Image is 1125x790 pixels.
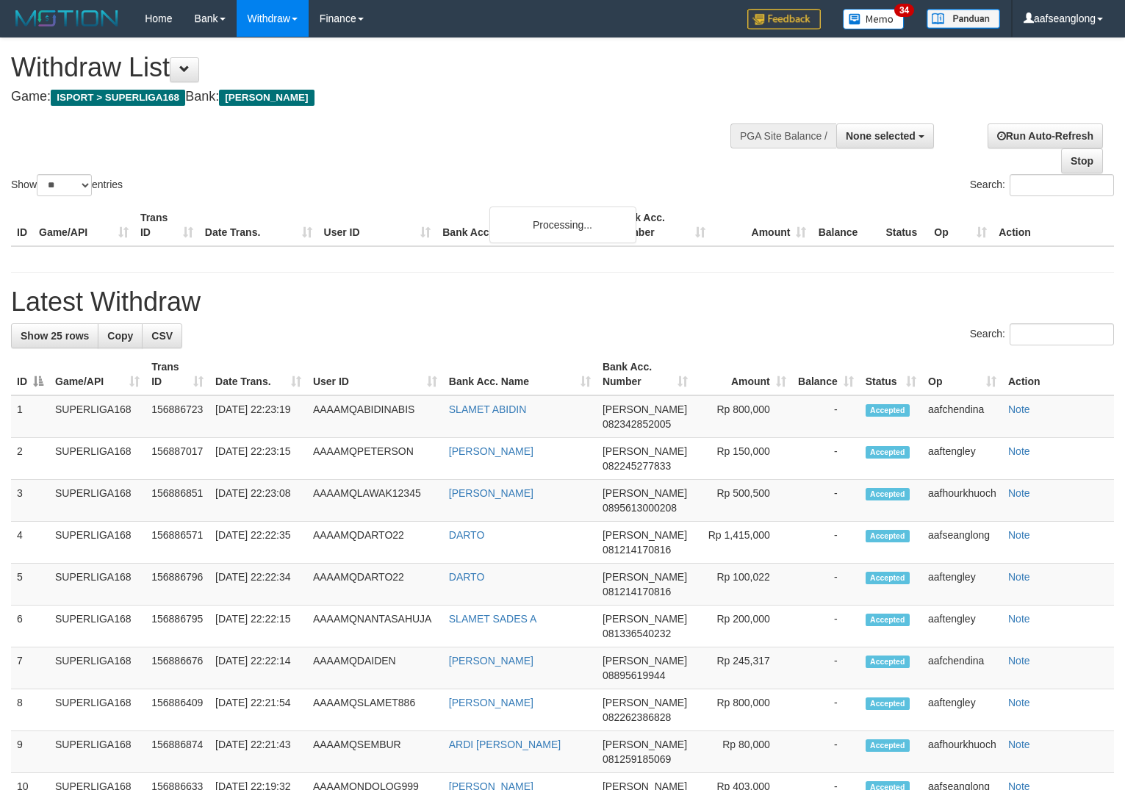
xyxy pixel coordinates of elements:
th: Amount: activate to sort column ascending [694,353,792,395]
a: Note [1008,655,1030,667]
a: [PERSON_NAME] [449,655,533,667]
span: Accepted [866,697,910,710]
span: [PERSON_NAME] [603,739,687,750]
img: panduan.png [927,9,1000,29]
td: 156886723 [145,395,209,438]
th: Trans ID [134,204,199,246]
td: - [792,564,860,606]
td: SUPERLIGA168 [49,438,145,480]
td: - [792,647,860,689]
td: - [792,731,860,773]
select: Showentries [37,174,92,196]
h4: Game: Bank: [11,90,736,104]
input: Search: [1010,174,1114,196]
a: Run Auto-Refresh [988,123,1103,148]
span: [PERSON_NAME] [603,403,687,415]
h1: Withdraw List [11,53,736,82]
span: [PERSON_NAME] [219,90,314,106]
span: Copy 08895619944 to clipboard [603,669,666,681]
a: DARTO [449,571,485,583]
td: AAAAMQPETERSON [307,438,443,480]
span: Copy 082342852005 to clipboard [603,418,671,430]
th: Amount [711,204,813,246]
td: 2 [11,438,49,480]
h1: Latest Withdraw [11,287,1114,317]
span: Copy 081259185069 to clipboard [603,753,671,765]
th: ID: activate to sort column descending [11,353,49,395]
a: Show 25 rows [11,323,98,348]
td: 156886851 [145,480,209,522]
a: [PERSON_NAME] [449,697,533,708]
span: [PERSON_NAME] [603,655,687,667]
span: [PERSON_NAME] [603,697,687,708]
td: [DATE] 22:23:08 [209,480,307,522]
a: ARDI [PERSON_NAME] [449,739,561,750]
td: 156886676 [145,647,209,689]
a: Note [1008,403,1030,415]
td: aafhourkhuoch [922,731,1002,773]
label: Search: [970,174,1114,196]
td: 9 [11,731,49,773]
a: Note [1008,445,1030,457]
td: AAAAMQABIDINABIS [307,395,443,438]
th: Date Trans.: activate to sort column ascending [209,353,307,395]
span: 34 [894,4,914,17]
img: MOTION_logo.png [11,7,123,29]
td: Rp 500,500 [694,480,792,522]
td: Rp 800,000 [694,395,792,438]
span: [PERSON_NAME] [603,571,687,583]
td: SUPERLIGA168 [49,480,145,522]
th: Action [993,204,1114,246]
span: Accepted [866,572,910,584]
span: Accepted [866,614,910,626]
td: SUPERLIGA168 [49,606,145,647]
td: AAAAMQNANTASAHUJA [307,606,443,647]
span: Copy 0895613000208 to clipboard [603,502,677,514]
th: Status [880,204,928,246]
label: Search: [970,323,1114,345]
td: SUPERLIGA168 [49,731,145,773]
a: Note [1008,571,1030,583]
th: Game/API: activate to sort column ascending [49,353,145,395]
th: Bank Acc. Number: activate to sort column ascending [597,353,694,395]
span: Copy 081336540232 to clipboard [603,628,671,639]
td: 156886874 [145,731,209,773]
a: Note [1008,529,1030,541]
td: [DATE] 22:21:54 [209,689,307,731]
th: Game/API [33,204,134,246]
td: 156887017 [145,438,209,480]
span: Accepted [866,739,910,752]
span: [PERSON_NAME] [603,487,687,499]
img: Button%20Memo.svg [843,9,905,29]
td: SUPERLIGA168 [49,689,145,731]
td: 6 [11,606,49,647]
td: aafchendina [922,647,1002,689]
label: Show entries [11,174,123,196]
span: Copy 081214170816 to clipboard [603,544,671,556]
span: Copy 081214170816 to clipboard [603,586,671,597]
th: Bank Acc. Name: activate to sort column ascending [443,353,597,395]
a: Note [1008,613,1030,625]
td: - [792,522,860,564]
td: Rp 1,415,000 [694,522,792,564]
td: 156886796 [145,564,209,606]
td: - [792,438,860,480]
td: - [792,480,860,522]
button: None selected [836,123,934,148]
td: SUPERLIGA168 [49,564,145,606]
span: ISPORT > SUPERLIGA168 [51,90,185,106]
td: 8 [11,689,49,731]
a: Stop [1061,148,1103,173]
span: Copy 082262386828 to clipboard [603,711,671,723]
a: [PERSON_NAME] [449,445,533,457]
td: [DATE] 22:22:35 [209,522,307,564]
td: 5 [11,564,49,606]
td: - [792,606,860,647]
td: 156886409 [145,689,209,731]
td: 4 [11,522,49,564]
td: [DATE] 22:21:43 [209,731,307,773]
span: CSV [151,330,173,342]
span: [PERSON_NAME] [603,613,687,625]
a: Note [1008,739,1030,750]
td: AAAAMQDARTO22 [307,522,443,564]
